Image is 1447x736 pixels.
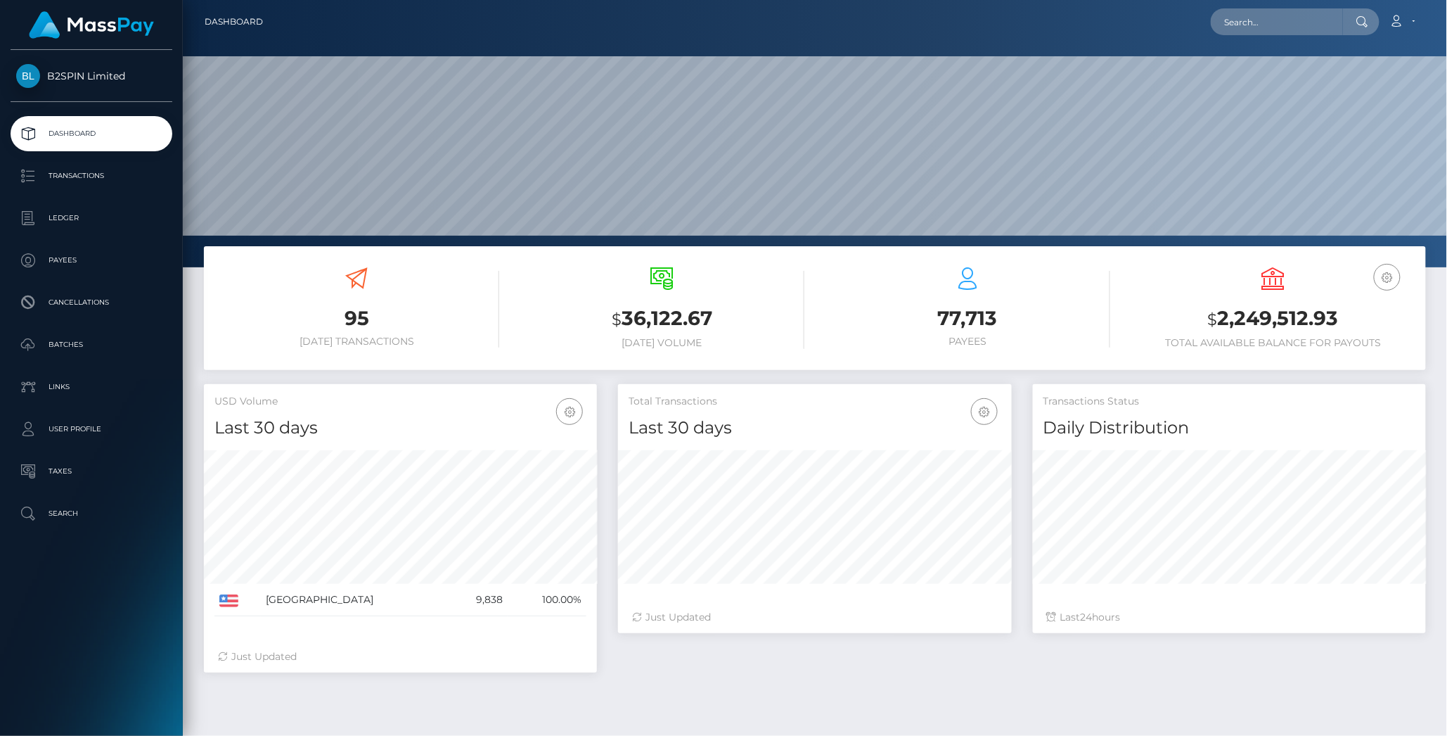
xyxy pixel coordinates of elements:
h3: 95 [214,305,499,332]
img: US.png [219,595,238,607]
a: Search [11,496,172,531]
p: User Profile [16,419,167,440]
h5: USD Volume [214,395,586,409]
a: Links [11,369,172,405]
h6: Payees [825,336,1110,348]
h6: [DATE] Volume [520,337,805,349]
p: Cancellations [16,292,167,313]
a: Dashboard [11,116,172,151]
a: Dashboard [205,7,263,37]
h5: Total Transactions [629,395,1001,409]
input: Search... [1211,8,1343,35]
p: Dashboard [16,123,167,144]
td: 9,838 [449,584,508,616]
h4: Daily Distribution [1043,416,1415,440]
a: Taxes [11,454,172,489]
p: Payees [16,250,167,271]
div: Last hours [1047,610,1412,625]
p: Links [16,376,167,398]
p: Search [16,503,167,524]
small: $ [1208,310,1218,329]
div: Just Updated [632,610,997,625]
a: Cancellations [11,285,172,320]
h6: [DATE] Transactions [214,336,499,348]
p: Transactions [16,165,167,186]
h3: 2,249,512.93 [1131,305,1416,334]
p: Batches [16,334,167,355]
a: Batches [11,327,172,362]
h4: Last 30 days [629,416,1001,440]
a: Transactions [11,158,172,193]
h3: 77,713 [825,305,1110,332]
h4: Last 30 days [214,416,586,440]
td: [GEOGRAPHIC_DATA] [261,584,449,616]
span: B2SPIN Limited [11,70,172,82]
p: Ledger [16,208,167,229]
a: Ledger [11,201,172,236]
h3: 36,122.67 [520,305,805,334]
a: User Profile [11,412,172,447]
p: Taxes [16,461,167,482]
div: Just Updated [218,649,583,664]
a: Payees [11,243,172,278]
h5: Transactions Status [1043,395,1415,409]
img: MassPay Logo [29,11,154,39]
span: 24 [1081,611,1093,623]
h6: Total Available Balance for Payouts [1131,337,1416,349]
td: 100.00% [508,584,586,616]
img: B2SPIN Limited [16,64,40,88]
small: $ [612,310,622,329]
